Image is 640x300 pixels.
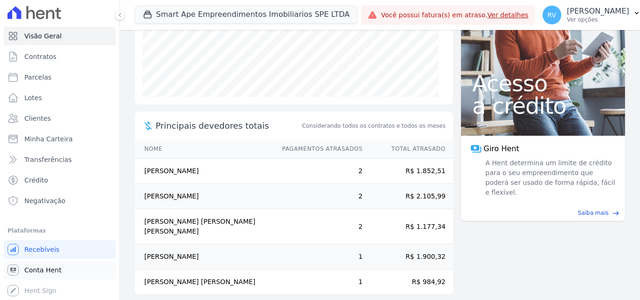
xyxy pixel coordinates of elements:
[273,209,363,244] td: 2
[24,265,61,275] span: Conta Hent
[578,209,609,217] span: Saiba mais
[363,139,453,159] th: Total Atrasado
[135,270,273,295] td: [PERSON_NAME] [PERSON_NAME]
[156,119,300,132] span: Principais devedores totais
[363,270,453,295] td: R$ 984,92
[484,143,519,154] span: Giro Hent
[467,209,619,217] a: Saiba mais east
[4,150,116,169] a: Transferências
[273,159,363,184] td: 2
[4,130,116,148] a: Minha Carteira
[363,244,453,270] td: R$ 1.900,32
[135,244,273,270] td: [PERSON_NAME]
[135,159,273,184] td: [PERSON_NAME]
[24,176,48,185] span: Crédito
[24,245,60,254] span: Recebíveis
[4,27,116,45] a: Visão Geral
[567,16,629,23] p: Ver opções
[548,12,557,18] span: RV
[135,139,273,159] th: Nome
[302,122,446,130] span: Considerando todos os contratos e todos os meses
[273,184,363,209] td: 2
[4,47,116,66] a: Contratos
[273,270,363,295] td: 1
[612,210,619,217] span: east
[381,10,528,20] span: Você possui fatura(s) em atraso.
[4,261,116,279] a: Conta Hent
[24,134,73,144] span: Minha Carteira
[4,68,116,87] a: Parcelas
[24,31,62,41] span: Visão Geral
[4,240,116,259] a: Recebíveis
[24,93,42,102] span: Lotes
[135,184,273,209] td: [PERSON_NAME]
[484,158,616,198] span: A Hent determina um limite de crédito para o seu empreendimento que poderá ser usado de forma ráp...
[567,7,629,16] p: [PERSON_NAME]
[24,155,72,164] span: Transferências
[4,109,116,128] a: Clientes
[4,171,116,190] a: Crédito
[7,225,112,236] div: Plataformas
[24,114,51,123] span: Clientes
[472,72,614,95] span: Acesso
[363,159,453,184] td: R$ 1.852,51
[472,95,614,117] span: a crédito
[135,6,357,23] button: Smart Ape Empreendimentos Imobiliarios SPE LTDA
[4,191,116,210] a: Negativação
[487,11,528,19] a: Ver detalhes
[24,196,66,205] span: Negativação
[135,209,273,244] td: [PERSON_NAME] [PERSON_NAME] [PERSON_NAME]
[363,184,453,209] td: R$ 2.105,99
[363,209,453,244] td: R$ 1.177,34
[4,88,116,107] a: Lotes
[273,139,363,159] th: Pagamentos Atrasados
[24,73,52,82] span: Parcelas
[273,244,363,270] td: 1
[24,52,56,61] span: Contratos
